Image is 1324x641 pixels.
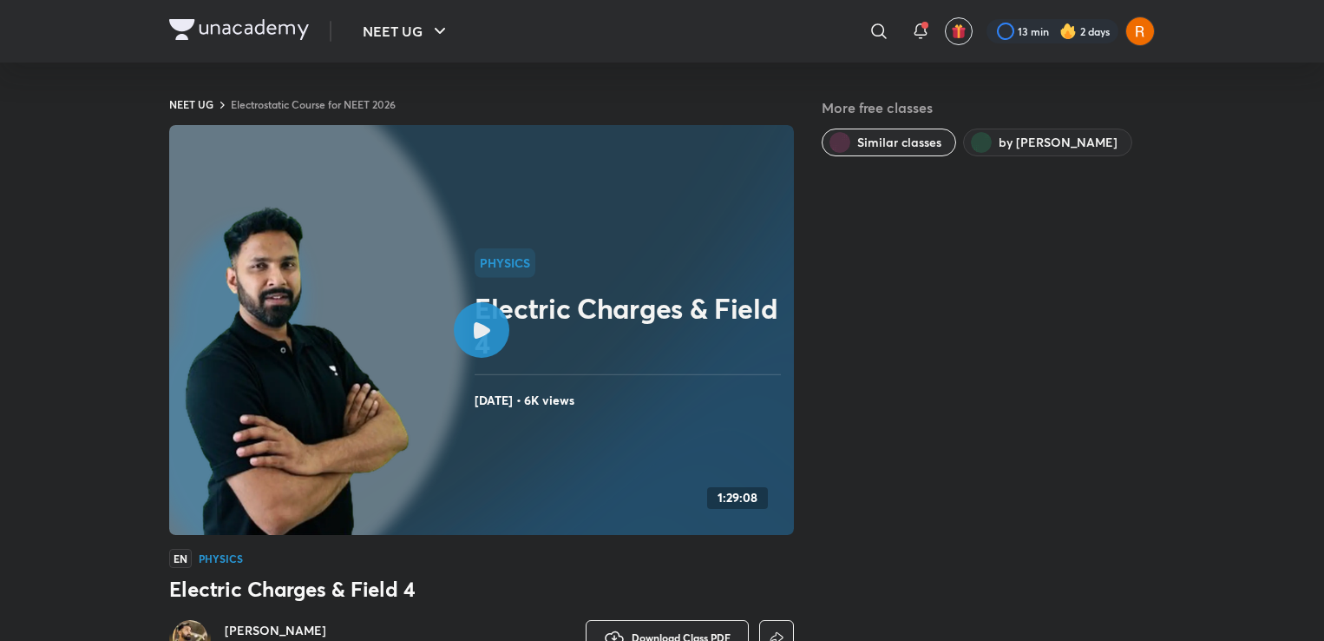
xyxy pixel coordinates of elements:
[718,491,757,506] h4: 1:29:08
[1125,17,1155,46] img: Aliya Fatima
[857,134,941,151] span: Similar classes
[231,97,396,111] a: Electrostatic Course for NEET 2026
[169,19,309,44] a: Company Logo
[475,389,787,412] h4: [DATE] • 6K views
[475,291,787,360] h2: Electric Charges & Field 4
[1059,23,1077,40] img: streak
[352,14,461,49] button: NEET UG
[169,549,192,568] span: EN
[963,129,1132,156] button: by Anupam Upadhayay
[999,134,1118,151] span: by Anupam Upadhayay
[199,553,243,564] h4: Physics
[945,17,973,45] button: avatar
[169,19,309,40] img: Company Logo
[822,129,956,156] button: Similar classes
[169,97,213,111] a: NEET UG
[951,23,967,39] img: avatar
[169,575,794,603] h3: Electric Charges & Field 4
[822,97,1155,118] h5: More free classes
[225,622,329,639] a: [PERSON_NAME]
